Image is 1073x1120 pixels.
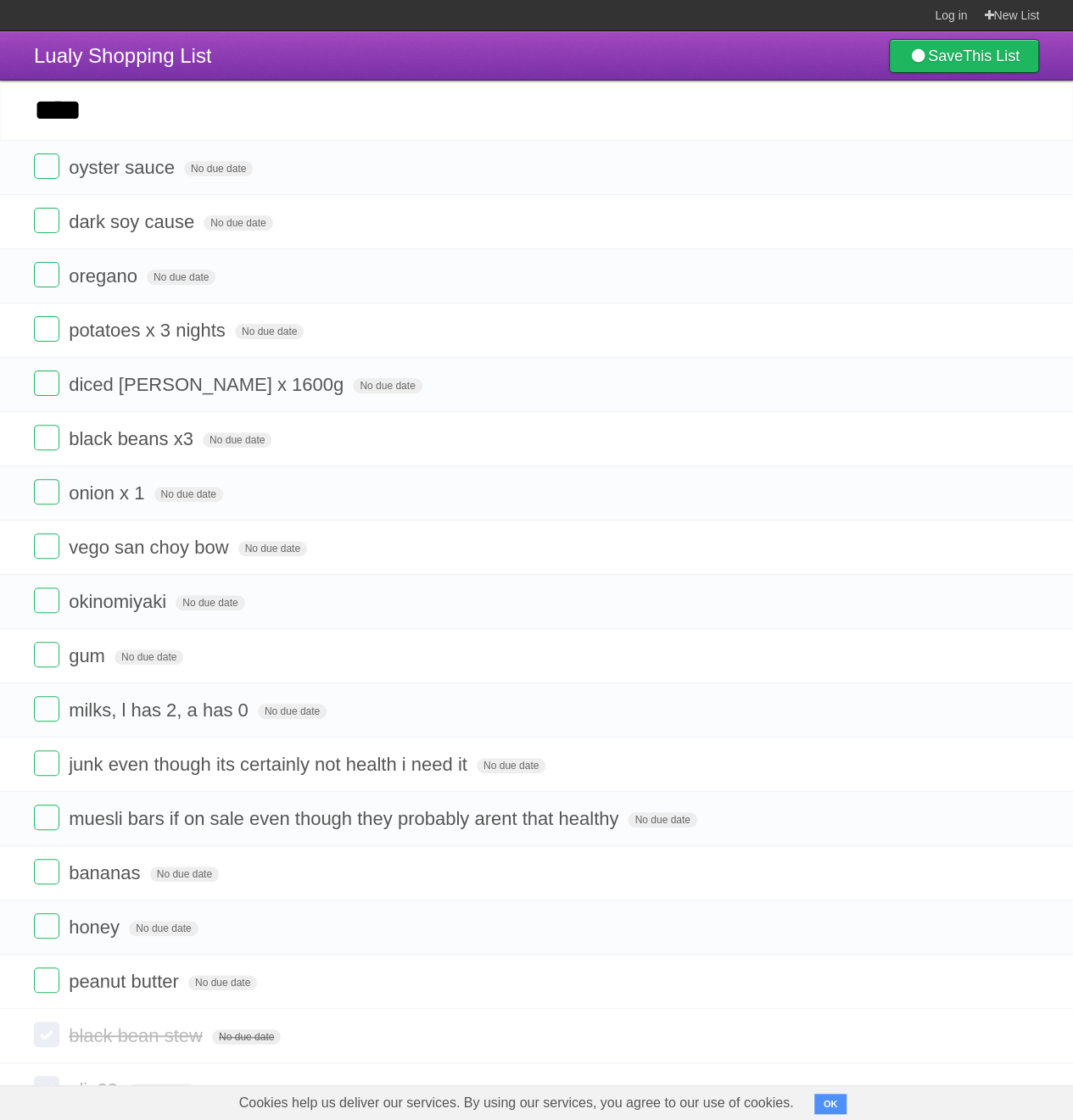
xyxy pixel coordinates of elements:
b: This List [963,47,1020,64]
label: Star task [936,153,968,181]
span: No due date [477,758,545,773]
span: No due date [129,921,198,936]
label: Done [34,588,59,613]
span: black beans x3 [69,428,198,449]
span: No due date [212,1029,281,1045]
span: No due date [188,975,257,990]
span: No due date [184,161,253,176]
span: Cookies help us deliver our services. By using our services, you agree to our use of cookies. [222,1086,811,1120]
label: Done [34,913,59,939]
span: junk even though its certainly not health i need it [69,754,472,775]
span: milks, l has 2, a has 0 [69,699,253,721]
span: No due date [204,215,272,231]
label: Star task [936,533,968,561]
label: Done [34,425,59,450]
span: gum [69,645,109,666]
span: No due date [628,812,696,827]
label: Star task [936,588,968,616]
span: black bean stew [69,1025,207,1046]
label: Done [34,859,59,884]
label: Done [34,479,59,504]
span: Lualy Shopping List [34,44,211,67]
span: honey [69,917,124,938]
span: onion x 1 [69,482,148,504]
label: Star task [936,913,968,941]
span: potatoes x 3 nights [69,320,230,341]
label: Done [34,805,59,830]
label: Star task [936,316,968,344]
label: Done [34,316,59,342]
label: Done [34,1022,59,1047]
span: No due date [147,270,215,285]
label: Star task [936,805,968,833]
label: Done [34,208,59,233]
label: Star task [936,208,968,236]
span: oyster sauce [69,157,179,178]
label: Done [34,750,59,776]
span: diced [PERSON_NAME] x 1600g [69,374,348,395]
label: Star task [936,371,968,398]
span: dark soy cause [69,211,198,232]
label: Star task [936,967,968,995]
span: No due date [238,541,307,556]
span: bananas [69,862,144,883]
span: No due date [150,866,219,882]
label: Star task [936,479,968,507]
label: Done [34,642,59,667]
button: OK [814,1094,847,1114]
span: No due date [235,324,304,339]
span: No due date [154,487,223,502]
span: No due date [203,432,271,448]
span: No due date [176,595,244,610]
label: Done [34,1076,59,1101]
label: Done [34,153,59,179]
span: No due date [127,1084,196,1099]
span: peanut butter [69,971,183,992]
span: No due date [353,378,422,393]
span: muesli bars if on sale even though they probably arent that healthy [69,808,623,829]
label: Star task [936,696,968,724]
label: Done [34,533,59,559]
span: oregano [69,265,142,287]
label: Star task [936,425,968,453]
a: SaveThis List [889,39,1039,73]
span: glic?? [69,1079,121,1100]
label: Star task [936,750,968,778]
label: Star task [936,859,968,887]
label: Done [34,696,59,722]
label: Star task [936,642,968,670]
label: Star task [936,262,968,290]
span: vego san choy bow [69,537,232,558]
label: Done [34,967,59,993]
label: Done [34,262,59,287]
span: No due date [258,704,327,719]
label: Done [34,371,59,396]
span: No due date [115,649,183,665]
span: okinomiyaki [69,591,170,612]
